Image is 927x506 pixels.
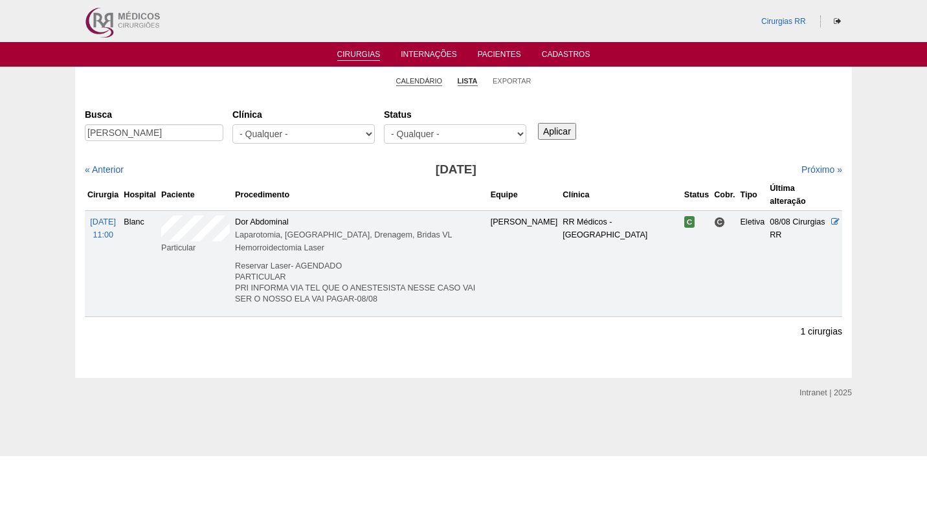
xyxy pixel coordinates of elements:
[85,108,223,121] label: Busca
[834,17,841,25] i: Sair
[767,179,829,211] th: Última alteração
[538,123,576,140] input: Aplicar
[232,108,375,121] label: Clínica
[401,50,457,63] a: Internações
[737,210,767,316] td: Eletiva
[488,179,561,211] th: Equipe
[121,179,159,211] th: Hospital
[682,179,712,211] th: Status
[714,217,725,228] span: Consultório
[542,50,590,63] a: Cadastros
[90,217,116,226] span: [DATE]
[90,217,116,239] a: [DATE] 11:00
[235,241,486,254] div: Hemorroidectomia Laser
[337,50,381,61] a: Cirurgias
[267,160,645,179] h3: [DATE]
[800,325,842,338] p: 1 cirurgias
[478,50,521,63] a: Pacientes
[493,76,531,85] a: Exportar
[232,210,488,316] td: Dor Abdominal
[235,228,486,241] div: Laparotomia, [GEOGRAPHIC_DATA], Drenagem, Bridas VL
[761,17,806,26] a: Cirurgias RR
[767,210,829,316] td: 08/08 Cirurgias RR
[85,124,223,141] input: Digite os termos que você deseja procurar.
[93,230,113,239] span: 11:00
[121,210,159,316] td: Blanc
[560,179,681,211] th: Clínica
[560,210,681,316] td: RR Médicos - [GEOGRAPHIC_DATA]
[232,179,488,211] th: Procedimento
[801,164,842,175] a: Próximo »
[159,179,232,211] th: Paciente
[799,386,852,399] div: Intranet | 2025
[235,261,486,305] p: Reservar Laser- AGENDADO PARTICULAR PRI INFORMA VIA TEL QUE O ANESTESISTA NESSE CASO VAI SER O NO...
[161,241,230,254] div: Particular
[684,216,695,228] span: Confirmada
[831,217,840,226] a: Editar
[384,108,526,121] label: Status
[458,76,478,86] a: Lista
[396,76,443,86] a: Calendário
[711,179,737,211] th: Cobr.
[737,179,767,211] th: Tipo
[85,179,121,211] th: Cirurgia
[488,210,561,316] td: [PERSON_NAME]
[85,164,124,175] a: « Anterior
